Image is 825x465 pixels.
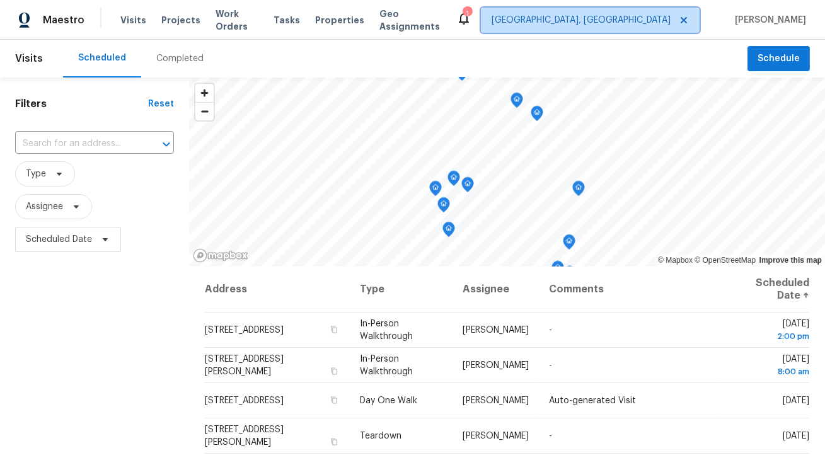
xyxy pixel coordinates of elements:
span: Projects [161,14,200,26]
span: [STREET_ADDRESS] [205,396,284,405]
button: Copy Address [328,324,340,335]
div: Map marker [531,106,543,125]
span: [PERSON_NAME] [463,326,529,335]
button: Copy Address [328,365,340,377]
th: Address [204,267,350,313]
button: Schedule [747,46,810,72]
span: [DATE] [783,396,809,405]
span: Schedule [758,51,800,67]
input: Search for an address... [15,134,139,154]
div: Map marker [461,177,474,197]
span: Properties [315,14,364,26]
th: Scheduled Date ↑ [720,267,810,313]
div: Map marker [572,181,585,200]
div: Scheduled [78,52,126,64]
canvas: Map [189,77,825,267]
button: Copy Address [328,394,340,406]
span: Tasks [274,16,300,25]
span: In-Person Walkthrough [360,319,413,341]
a: Mapbox homepage [193,248,248,263]
span: Day One Walk [360,396,417,405]
span: - [549,361,552,370]
span: [DATE] [730,319,809,343]
span: Teardown [360,432,401,440]
span: Visits [120,14,146,26]
a: Mapbox [658,256,693,265]
span: Visits [15,45,43,72]
span: [PERSON_NAME] [463,361,529,370]
div: Map marker [563,266,576,285]
div: Map marker [447,171,460,190]
span: Geo Assignments [379,8,441,33]
span: Maestro [43,14,84,26]
button: Copy Address [328,436,340,447]
a: OpenStreetMap [695,256,756,265]
div: 1 [463,8,471,20]
button: Zoom in [195,84,214,102]
span: [DATE] [783,432,809,440]
span: Type [26,168,46,180]
span: [STREET_ADDRESS] [205,326,284,335]
th: Assignee [453,267,539,313]
div: Map marker [437,197,450,217]
div: Map marker [429,181,442,200]
div: Reset [148,98,174,110]
span: Assignee [26,200,63,213]
a: Improve this map [759,256,822,265]
div: 8:00 am [730,365,809,378]
div: Map marker [551,261,564,280]
th: Type [350,267,453,313]
span: Work Orders [216,8,258,33]
div: Map marker [563,234,575,254]
div: Completed [156,52,204,65]
span: Zoom out [195,103,214,120]
span: [STREET_ADDRESS][PERSON_NAME] [205,355,284,376]
th: Comments [539,267,720,313]
button: Zoom out [195,102,214,120]
span: [DATE] [730,355,809,378]
span: [PERSON_NAME] [463,432,529,440]
div: Map marker [442,222,455,241]
div: 2:00 pm [730,330,809,343]
span: In-Person Walkthrough [360,355,413,376]
span: [PERSON_NAME] [730,14,806,26]
span: Auto-generated Visit [549,396,636,405]
h1: Filters [15,98,148,110]
div: Map marker [511,93,523,112]
span: [PERSON_NAME] [463,396,529,405]
span: [STREET_ADDRESS][PERSON_NAME] [205,425,284,447]
button: Open [158,135,175,153]
span: - [549,326,552,335]
span: [GEOGRAPHIC_DATA], [GEOGRAPHIC_DATA] [492,14,671,26]
span: Scheduled Date [26,233,92,246]
span: - [549,432,552,440]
